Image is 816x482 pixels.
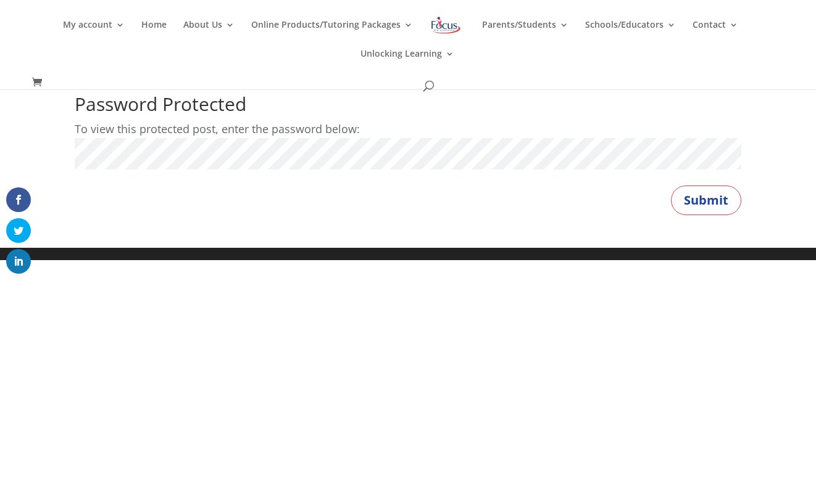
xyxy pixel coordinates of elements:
a: Schools/Educators [585,20,676,49]
p: To view this protected post, enter the password below: [75,120,741,139]
button: Submit [671,186,741,215]
a: Contact [693,20,738,49]
a: Home [141,20,167,49]
h1: Password Protected [75,95,741,120]
img: Focus on Learning [430,14,462,36]
a: My account [63,20,125,49]
a: Online Products/Tutoring Packages [251,20,413,49]
a: Parents/Students [482,20,568,49]
a: Unlocking Learning [360,49,454,78]
a: About Us [183,20,235,49]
